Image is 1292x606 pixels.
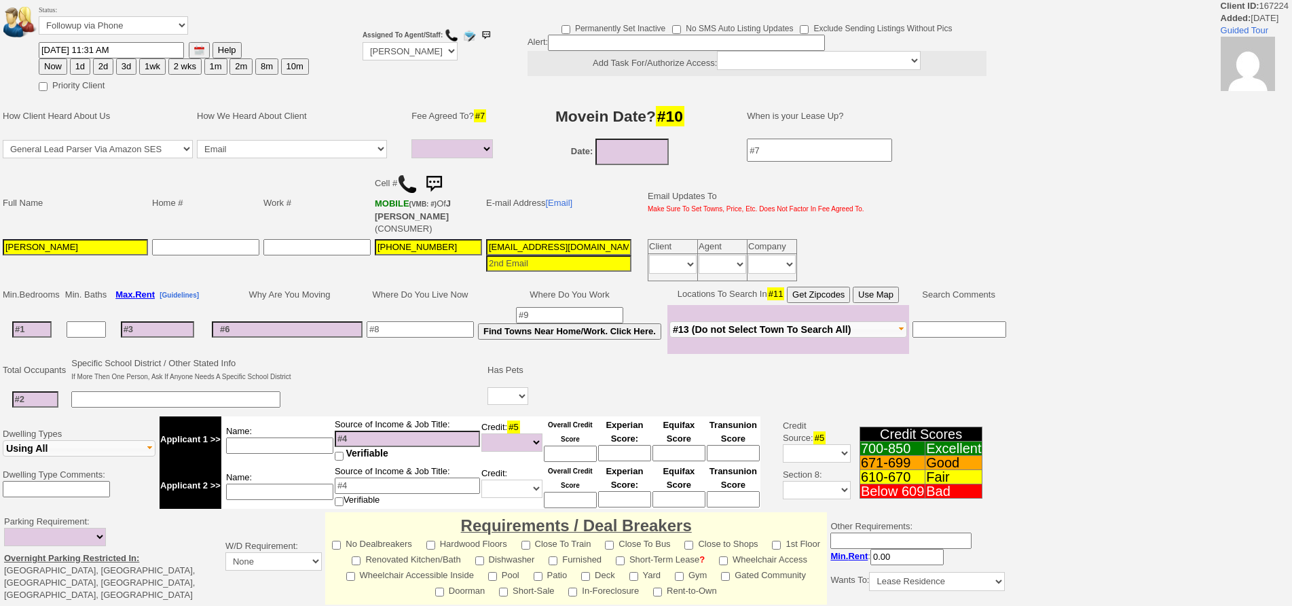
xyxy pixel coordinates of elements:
font: Status: [39,6,188,31]
span: #11 [767,287,785,300]
td: Cell # Of (CONSUMER) [373,168,484,237]
input: Gated Community [721,572,730,581]
td: Credit: [481,463,543,509]
font: MOBILE [375,198,409,209]
img: a528cc01e37d68150100344514f2f70c [1221,37,1275,91]
input: Ask Customer: Do You Know Your Transunion Credit Score [707,491,760,507]
img: sms.png [420,171,447,198]
input: Ask Customer: Do You Know Your Equifax Credit Score [652,445,705,461]
button: 3d [116,58,136,75]
button: Use Map [853,287,899,303]
b: Client ID: [1221,1,1259,11]
input: Pool [488,572,497,581]
button: 1m [204,58,227,75]
label: Doorman [435,582,485,597]
b: Max. [115,289,155,300]
td: Fair [925,470,982,484]
span: Using All [6,443,48,454]
label: Deck [581,566,615,582]
input: Short-Term Lease? [616,556,625,565]
label: Furnished [549,550,602,566]
label: Gym [675,566,707,582]
input: In-Foreclosure [568,588,577,596]
label: Priority Client [39,76,105,92]
font: Equifax Score [663,420,695,444]
td: Source of Income & Job Title: [334,416,481,463]
td: 610-670 [860,470,925,484]
font: Experian Score: [606,466,643,490]
button: 2m [229,58,253,75]
img: call.png [397,174,418,194]
button: 2d [93,58,113,75]
td: How We Heard About Client [195,96,403,137]
img: people.png [3,7,44,37]
td: Bad [925,484,982,499]
td: Excellent [925,442,982,456]
td: W/D Requirement: [222,512,325,605]
label: Wheelchair Accessible Inside [346,566,474,582]
td: Min. [1,285,63,305]
label: Rent-to-Own [653,582,717,597]
input: No Dealbreakers [332,541,341,550]
label: Close To Bus [605,535,670,550]
span: Rent [848,551,868,561]
td: Name: [221,416,334,463]
span: #7 [474,109,486,122]
button: 1d [70,58,90,75]
button: Using All [3,440,155,457]
input: Ask Customer: Do You Know Your Transunion Credit Score [707,445,760,461]
span: #10 [656,106,684,126]
input: Yard [629,572,638,581]
input: 2nd Email [486,255,631,272]
div: Alert: [528,35,986,76]
font: If More Then One Person, Ask If Anyone Needs A Specific School District [71,373,291,380]
img: call.png [445,29,458,42]
b: Date: [571,146,593,156]
input: No SMS Auto Listing Updates [672,25,681,34]
td: E-mail Address [484,168,633,237]
button: 1wk [139,58,166,75]
b: ? [699,554,705,565]
label: Permanently Set Inactive [561,19,665,35]
td: Agent [698,240,747,254]
td: When is your Lease Up? [733,96,1008,137]
input: #4 [335,478,480,494]
label: Short-Sale [499,582,554,597]
td: Good [925,456,982,470]
td: Total Occupants [1,355,69,385]
input: Wheelchair Accessible Inside [346,572,355,581]
input: Rent-to-Own [653,588,662,596]
label: Yard [629,566,661,582]
td: Credit: [481,416,543,463]
center: Add Task For/Authorize Access: [528,51,986,76]
td: Work # [261,168,373,237]
button: Get Zipcodes [787,287,850,303]
font: (VMB: #) [409,200,437,208]
input: 1st Floor [772,541,781,550]
input: #8 [367,321,474,338]
u: Overnight Parking Restricted In: [4,553,139,563]
span: #5 [813,431,826,444]
input: Ask Customer: Do You Know Your Experian Credit Score [598,445,651,461]
input: Ask Customer: Do You Know Your Overall Credit Score [544,446,597,462]
td: Name: [221,463,334,509]
b: Assigned To Agent/Staff: [363,31,443,39]
font: Overall Credit Score [548,421,593,443]
label: Gated Community [721,566,806,582]
input: #9 [516,307,623,323]
label: Close to Shops [684,535,758,550]
button: Find Towns Near Home/Work. Click Here. [478,323,661,340]
td: Dwelling Types Dwelling Type Comments: [1,414,158,511]
label: Exclude Sending Listings Without Pics [800,19,952,35]
button: Help [213,42,242,58]
img: [calendar icon] [194,46,204,56]
a: [Email] [545,198,572,208]
font: Make Sure To Set Towns, Price, Etc. Does Not Factor In Fee Agreed To. [648,205,864,213]
input: Deck [581,572,590,581]
label: No SMS Auto Listing Updates [672,19,793,35]
td: Company [747,240,797,254]
td: Why Are You Moving [210,285,365,305]
td: Where Do You Work [476,285,663,305]
td: Specific School District / Other Stated Info [69,355,293,385]
td: Fee Agreed To? [409,96,499,137]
